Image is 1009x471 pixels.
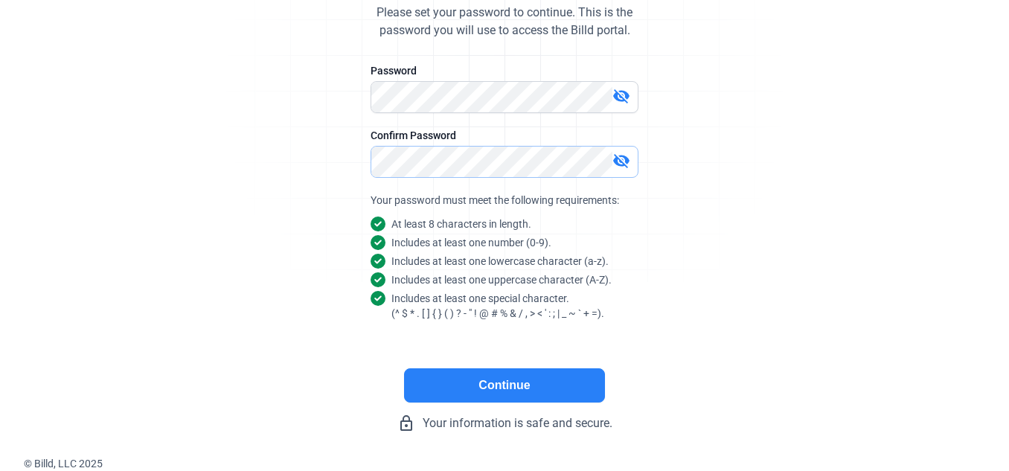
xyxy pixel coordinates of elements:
snap: Includes at least one uppercase character (A-Z). [391,272,612,287]
snap: At least 8 characters in length. [391,217,531,231]
mat-icon: lock_outline [397,414,415,432]
div: Your information is safe and secure. [281,414,728,432]
div: Password [371,63,638,78]
snap: Includes at least one number (0-9). [391,235,551,250]
snap: Includes at least one lowercase character (a-z). [391,254,609,269]
mat-icon: visibility_off [612,152,630,170]
div: Your password must meet the following requirements: [371,193,638,208]
button: Continue [404,368,605,403]
snap: Includes at least one special character. (^ $ * . [ ] { } ( ) ? - " ! @ # % & / , > < ' : ; | _ ~... [391,291,604,321]
div: Confirm Password [371,128,638,143]
div: Please set your password to continue. This is the password you will use to access the Billd portal. [377,4,632,39]
mat-icon: visibility_off [612,87,630,105]
div: © Billd, LLC 2025 [24,456,1009,471]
